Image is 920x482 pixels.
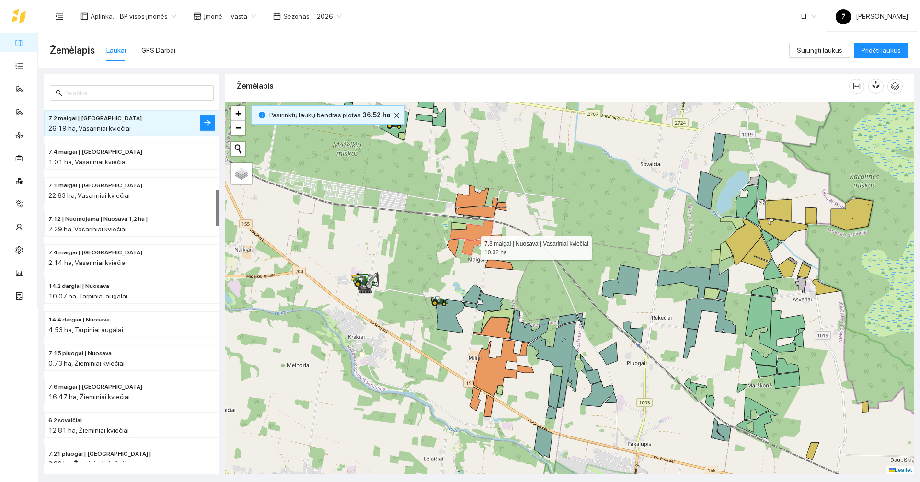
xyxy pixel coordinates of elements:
[194,12,201,20] span: shop
[854,43,908,58] button: Pridėti laukus
[50,43,95,58] span: Žemėlapis
[48,326,123,333] span: 4.53 ha, Tarpiniai augalai
[64,88,208,98] input: Paieška
[231,121,245,135] a: Zoom out
[862,45,901,56] span: Pridėti laukus
[849,79,864,94] button: column-width
[801,9,816,23] span: LT
[789,43,850,58] button: Sujungti laukus
[283,11,311,22] span: Sezonas :
[259,112,265,118] span: info-circle
[235,122,241,134] span: −
[231,106,245,121] a: Zoom in
[48,359,125,367] span: 0.73 ha, Žieminiai kviečiai
[200,115,215,131] button: arrow-right
[204,11,224,22] span: Įmonė :
[850,82,864,90] span: column-width
[48,416,82,425] span: 6.2 sovaičiai
[48,225,126,233] span: 7.29 ha, Vasariniai kviečiai
[48,248,142,257] span: 7.4 maigai | Nuosava
[841,9,846,24] span: Ž
[48,158,127,166] span: 1.01 ha, Vasariniai kviečiai
[120,9,176,23] span: BP visos įmonės
[231,142,245,156] button: Initiate a new search
[317,9,342,23] span: 2026
[391,112,402,119] span: close
[269,110,390,120] span: Pasirinktų laukų bendras plotas :
[48,382,142,391] span: 7.6 maigai | Nuomojama
[50,7,69,26] button: menu-unfold
[204,119,211,128] span: arrow-right
[80,12,88,20] span: layout
[48,192,130,199] span: 22.63 ha, Vasariniai kviečiai
[106,45,126,56] div: Laukai
[362,111,390,119] b: 36.52 ha
[48,148,142,157] span: 7.4 maigai | Nuosava
[48,125,131,132] span: 26.19 ha, Vasariniai kviečiai
[231,163,252,184] a: Layers
[237,72,849,100] div: Žemėlapis
[48,259,127,266] span: 2.14 ha, Vasariniai kviečiai
[48,215,148,224] span: 7.12 | Nuomojama | Nuosava 1,2 ha |
[48,460,124,468] span: 3.26 ha, Žieminiai kviečiai
[48,181,142,190] span: 7.1 maigai | Nuomojama
[141,45,175,56] div: GPS Darbai
[48,282,109,291] span: 14.2 dargiai | Nuosava
[48,292,127,300] span: 10.07 ha, Tarpiniai augalai
[235,107,241,119] span: +
[889,467,912,473] a: Leaflet
[789,46,850,54] a: Sujungti laukus
[273,12,281,20] span: calendar
[56,90,62,96] span: search
[391,110,402,121] button: close
[230,9,256,23] span: Ivasta
[91,11,114,22] span: Aplinka :
[836,12,908,20] span: [PERSON_NAME]
[48,315,110,324] span: 14.4 dargiai | Nuosava
[55,12,64,21] span: menu-unfold
[48,426,129,434] span: 12.81 ha, Žieminiai kviečiai
[48,349,112,358] span: 7.15 pluogai | Nuosava
[797,45,842,56] span: Sujungti laukus
[854,46,908,54] a: Pridėti laukus
[48,449,151,459] span: 7.21 pluogai | Nuomojama |
[48,393,130,401] span: 16.47 ha, Žieminiai kviečiai
[48,114,142,123] span: 7.2 maigai | Nuosava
